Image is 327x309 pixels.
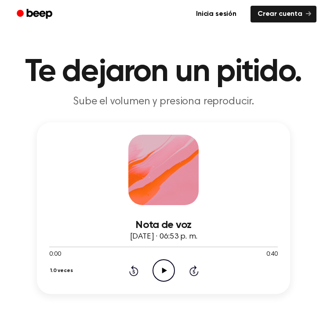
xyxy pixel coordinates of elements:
font: Crear cuenta [258,9,302,19]
h1: Te dejaron un pitido. [11,56,316,88]
a: Pitido [11,6,60,23]
a: Inicia sesión [187,4,245,24]
span: 0:40 [266,250,278,259]
button: 1.0 veces [49,263,76,278]
a: Crear cuenta [251,6,316,22]
span: 0:00 [49,250,61,259]
p: Sube el volumen y presiona reproducir. [11,95,316,108]
span: [DATE] · 06:53 p. m. [130,233,197,241]
h3: Nota de voz [49,219,278,231]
